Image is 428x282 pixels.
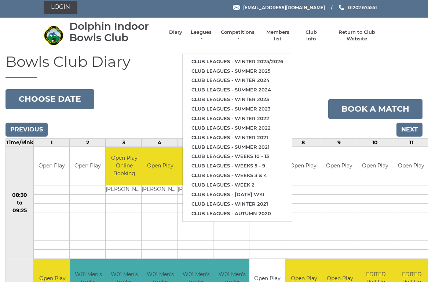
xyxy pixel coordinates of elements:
[183,114,292,123] a: Club leagues - Winter 2022
[183,209,292,218] a: Club leagues - Autumn 2020
[169,29,182,36] a: Diary
[183,104,292,114] a: Club leagues - Summer 2023
[106,138,142,147] td: 3
[328,99,422,119] a: Book a match
[6,147,34,259] td: 08:30 to 09:25
[6,138,34,147] td: Time/Rink
[285,147,321,185] td: Open Play
[183,180,292,190] a: Club leagues - Week 2
[263,29,293,42] a: Members list
[183,190,292,199] a: Club leagues - [DATE] wk1
[183,123,292,133] a: Club leagues - Summer 2022
[183,199,292,209] a: Club leagues - Winter 2021
[182,54,292,222] ul: Leagues
[233,5,240,10] img: Email
[106,185,143,195] td: [PERSON_NAME]
[183,133,292,142] a: Club leagues - Winter 2021
[6,54,422,78] h1: Bowls Club Diary
[183,95,292,104] a: Club leagues - Winter 2023
[357,138,393,147] td: 10
[34,147,69,185] td: Open Play
[44,1,77,14] a: Login
[183,57,292,66] a: Club leagues - Winter 2025/2026
[348,4,377,10] span: 01202 675551
[233,4,325,11] a: Email [EMAIL_ADDRESS][DOMAIN_NAME]
[300,29,322,42] a: Club Info
[190,29,213,42] a: Leagues
[396,123,422,137] input: Next
[70,138,106,147] td: 2
[178,138,213,147] td: 5
[338,4,377,11] a: Phone us 01202 675551
[183,85,292,95] a: Club leagues - Summer 2024
[178,185,215,195] td: [PERSON_NAME]
[329,29,384,42] a: Return to Club Website
[70,147,105,185] td: Open Play
[183,66,292,76] a: Club leagues - Summer 2025
[243,4,325,10] span: [EMAIL_ADDRESS][DOMAIN_NAME]
[6,89,94,109] button: Choose date
[183,161,292,171] a: Club leagues - Weeks 5 - 9
[357,147,393,185] td: Open Play
[178,147,215,185] td: Open Play
[106,147,143,185] td: Open Play Online Booking
[183,171,292,180] a: Club leagues - Weeks 3 & 4
[44,25,64,46] img: Dolphin Indoor Bowls Club
[142,185,179,195] td: [PERSON_NAME]
[183,152,292,161] a: Club leagues - Weeks 10 - 13
[321,138,357,147] td: 9
[69,21,162,43] div: Dolphin Indoor Bowls Club
[6,123,48,137] input: Previous
[183,76,292,85] a: Club leagues - Winter 2024
[183,142,292,152] a: Club leagues - Summer 2021
[285,138,321,147] td: 8
[339,4,344,10] img: Phone us
[142,138,178,147] td: 4
[34,138,70,147] td: 1
[142,147,179,185] td: Open Play
[321,147,357,185] td: Open Play
[220,29,255,42] a: Competitions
